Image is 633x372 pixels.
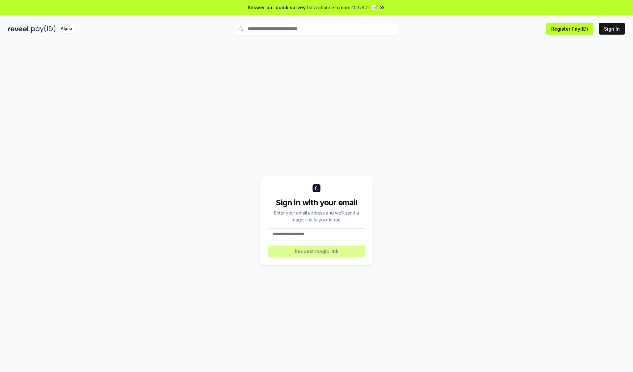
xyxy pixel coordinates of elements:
img: pay_id [31,25,56,33]
div: Sign in with your email [268,197,365,208]
button: Sign In [599,23,625,35]
button: Register Pay(ID) [546,23,593,35]
div: Alpha [57,25,75,33]
div: Enter your email address and we’ll send a magic link to your inbox. [268,209,365,223]
img: reveel_dark [8,25,30,33]
span: Answer our quick survey [248,4,306,11]
img: logo_small [313,184,320,192]
span: for a chance to earn 10 USDT 📝 [307,4,377,11]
